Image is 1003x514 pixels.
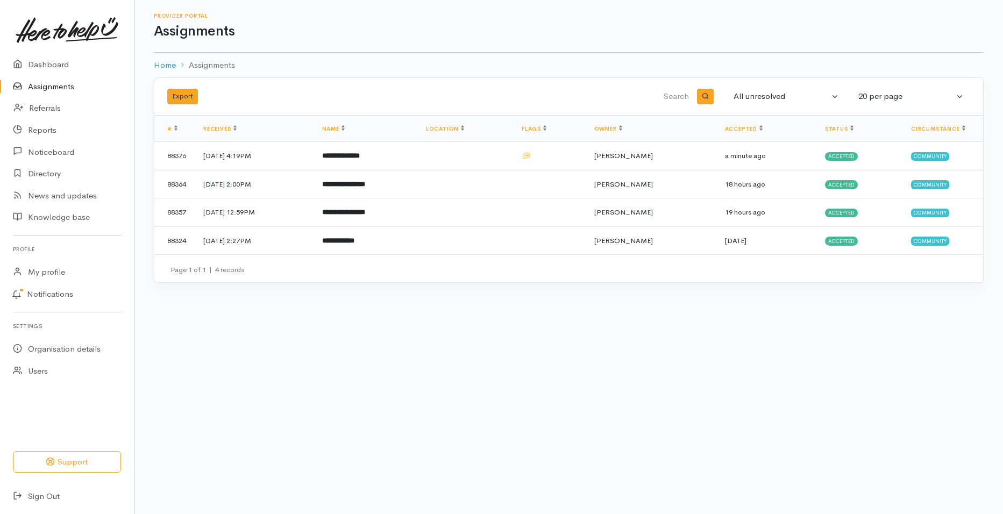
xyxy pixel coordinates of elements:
td: 88324 [154,226,195,254]
span: Community [911,237,949,245]
td: [DATE] 2:00PM [195,170,314,198]
h6: Provider Portal [154,13,984,19]
a: Name [322,125,345,132]
td: 88357 [154,198,195,227]
time: a minute ago [725,151,766,160]
input: Search [447,84,692,110]
span: Community [911,152,949,161]
span: Accepted [825,237,858,245]
td: [DATE] 12:59PM [195,198,314,227]
a: Owner [594,125,622,132]
a: # [167,125,177,132]
span: Accepted [825,152,858,161]
span: | [209,265,212,274]
a: Flags [522,125,546,132]
span: [PERSON_NAME] [594,236,653,245]
a: Home [154,59,176,72]
a: Location [426,125,464,132]
span: Accepted [825,209,858,217]
a: Accepted [725,125,763,132]
td: [DATE] 2:27PM [195,226,314,254]
h6: Profile [13,242,121,256]
a: Received [203,125,237,132]
button: Support [13,451,121,473]
time: [DATE] [725,236,746,245]
button: 20 per page [852,86,970,107]
h6: Settings [13,319,121,333]
div: All unresolved [734,90,829,103]
small: Page 1 of 1 4 records [170,265,244,274]
span: [PERSON_NAME] [594,151,653,160]
div: 20 per page [858,90,954,103]
button: Export [167,89,198,104]
span: Accepted [825,180,858,189]
time: 19 hours ago [725,208,765,217]
span: [PERSON_NAME] [594,180,653,189]
td: 88376 [154,142,195,170]
span: Community [911,209,949,217]
a: Circumstance [911,125,965,132]
td: 88364 [154,170,195,198]
nav: breadcrumb [154,53,984,78]
span: Community [911,180,949,189]
time: 18 hours ago [725,180,765,189]
button: All unresolved [727,86,845,107]
h1: Assignments [154,24,984,39]
a: Status [825,125,853,132]
span: [PERSON_NAME] [594,208,653,217]
td: [DATE] 4:19PM [195,142,314,170]
li: Assignments [176,59,235,72]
